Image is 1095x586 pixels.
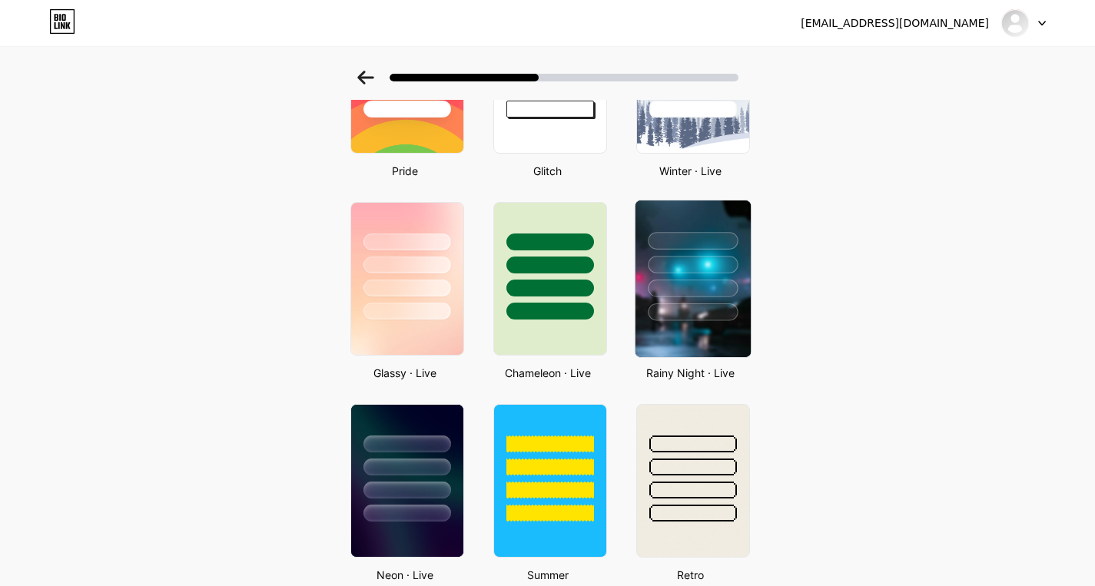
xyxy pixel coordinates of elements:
[346,163,464,179] div: Pride
[489,567,607,583] div: Summer
[489,365,607,381] div: Chameleon · Live
[635,200,750,357] img: rainy_night.jpg
[346,365,464,381] div: Glassy · Live
[1000,8,1030,38] img: Muneeb
[489,163,607,179] div: Glitch
[346,567,464,583] div: Neon · Live
[632,567,750,583] div: Retro
[632,365,750,381] div: Rainy Night · Live
[801,15,989,31] div: [EMAIL_ADDRESS][DOMAIN_NAME]
[632,163,750,179] div: Winter · Live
